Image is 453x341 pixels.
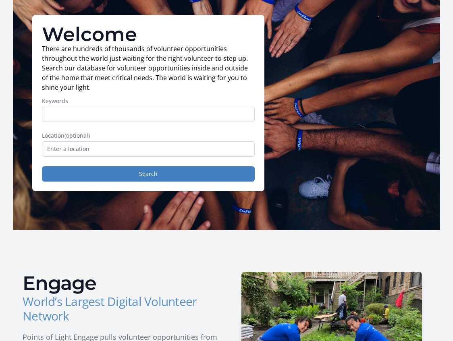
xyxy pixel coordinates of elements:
p: There are hundreds of thousands of volunteer opportunities throughout the world just waiting for ... [42,44,255,92]
label: Keywords [42,97,255,105]
span: (optional) [64,132,90,139]
h1: Welcome [42,25,255,44]
h3: World’s Largest Digital Volunteer Network [23,294,220,323]
button: Search [42,166,255,182]
input: Enter a location [42,141,255,157]
h2: Engage [23,273,220,293]
label: Location [42,132,255,140]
